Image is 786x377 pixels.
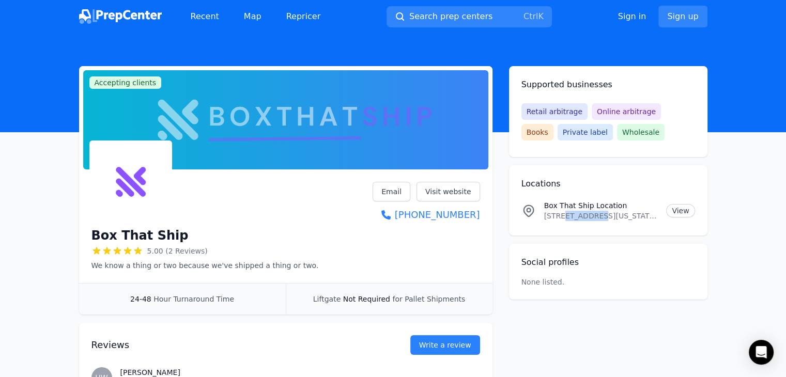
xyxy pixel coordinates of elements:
[79,9,162,24] img: PrepCenter
[544,211,658,221] p: [STREET_ADDRESS][US_STATE][US_STATE]
[666,204,695,217] a: View
[544,200,658,211] p: Box That Ship Location
[521,103,588,120] span: Retail arbitrage
[91,227,189,244] h1: Box That Ship
[658,6,707,27] a: Sign up
[153,295,234,303] span: Hour Turnaround Time
[91,338,377,352] h2: Reviews
[373,182,410,201] a: Email
[392,295,465,303] span: for Pallet Shipments
[617,124,665,140] span: Wholesale
[521,256,695,269] h2: Social profiles
[523,11,538,21] kbd: Ctrl
[410,335,480,355] a: Write a review
[749,340,774,365] div: Open Intercom Messenger
[91,143,170,221] img: Box That Ship
[91,260,319,271] p: We know a thing or two because we've shipped a thing or two.
[236,6,270,27] a: Map
[343,295,390,303] span: Not Required
[521,78,695,91] h2: Supported businesses
[373,208,480,222] a: [PHONE_NUMBER]
[409,10,492,23] span: Search prep centers
[313,295,341,303] span: Liftgate
[147,246,208,256] span: 5.00 (2 Reviews)
[558,124,613,140] span: Private label
[387,6,552,27] button: Search prep centersCtrlK
[417,182,480,201] a: Visit website
[618,10,646,23] a: Sign in
[538,11,544,21] kbd: K
[521,178,695,190] h2: Locations
[521,124,553,140] span: Books
[130,295,151,303] span: 24-48
[592,103,661,120] span: Online arbitrage
[521,277,565,287] p: None listed.
[278,6,329,27] a: Repricer
[89,76,162,89] span: Accepting clients
[182,6,227,27] a: Recent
